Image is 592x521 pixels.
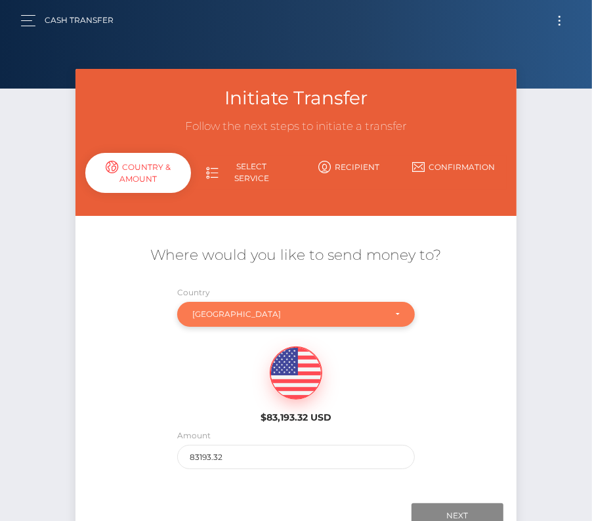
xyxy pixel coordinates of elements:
h5: Where would you like to send money to? [85,245,507,266]
h6: $83,193.32 USD [232,412,360,423]
input: Amount to send in USD (Maximum: 83193.32) [177,445,415,469]
a: Select Service [191,156,296,190]
div: [GEOGRAPHIC_DATA] [192,309,385,320]
h3: Follow the next steps to initiate a transfer [85,119,507,135]
a: Cash Transfer [45,7,114,34]
a: Confirmation [401,156,506,178]
button: Toggle navigation [547,12,572,30]
div: Country & Amount [85,153,190,193]
h3: Initiate Transfer [85,85,507,111]
button: Spain [177,302,415,327]
a: Recipient [296,156,401,178]
img: USD.png [270,347,322,400]
label: Country [177,287,210,299]
label: Amount [177,430,211,442]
